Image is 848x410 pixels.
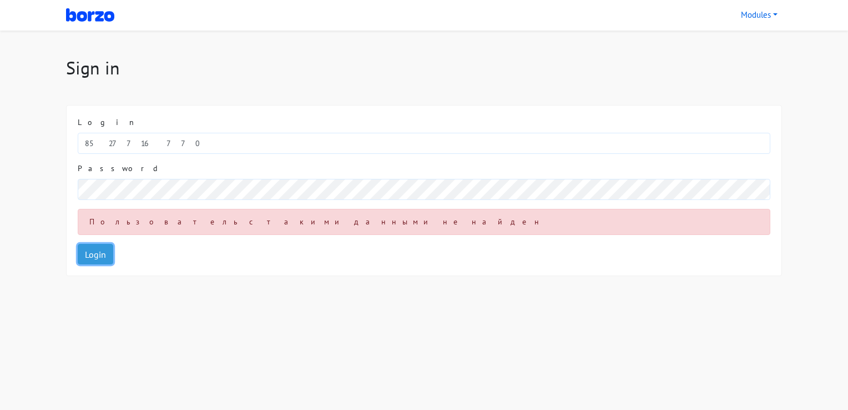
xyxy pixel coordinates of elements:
div: Пользователь с такими данными не найден [78,209,770,235]
a: Login [78,244,113,265]
input: Enter login [78,133,770,154]
label: Password [78,163,159,174]
img: Borzo - Fast and flexible intra-city delivery for businesses and individuals [66,7,114,23]
h1: Sign in [66,57,782,78]
a: Modules [736,4,782,26]
label: Login [78,117,140,128]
